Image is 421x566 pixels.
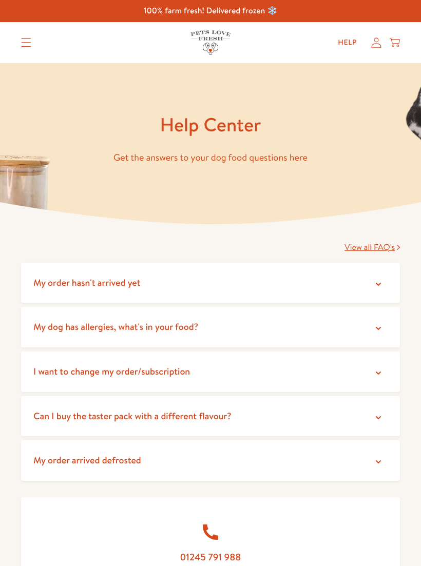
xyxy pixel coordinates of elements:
[33,454,141,466] span: My order arrived defrosted
[21,352,400,392] summary: I want to change my order/subscription
[190,30,231,54] img: Pets Love Fresh
[21,150,400,166] p: Get the answers to your dog food questions here
[46,551,375,563] h2: 01245 791 988
[21,263,400,303] summary: My order hasn't arrived yet
[33,409,232,422] span: Can I buy the taster pack with a different flavour?
[370,518,411,556] iframe: Gorgias live chat messenger
[33,276,141,289] span: My order hasn't arrived yet
[345,242,400,253] a: View all FAQ's
[21,112,400,137] h1: Help Center
[21,396,400,437] summary: Can I buy the taster pack with a different flavour?
[13,30,40,55] summary: Translation missing: en.sections.header.menu
[33,365,190,378] span: I want to change my order/subscription
[21,307,400,347] summary: My dog has allergies, what's in your food?
[33,320,198,333] span: My dog has allergies, what's in your food?
[345,242,395,253] span: View all FAQ's
[330,32,365,53] a: Help
[21,440,400,481] summary: My order arrived defrosted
